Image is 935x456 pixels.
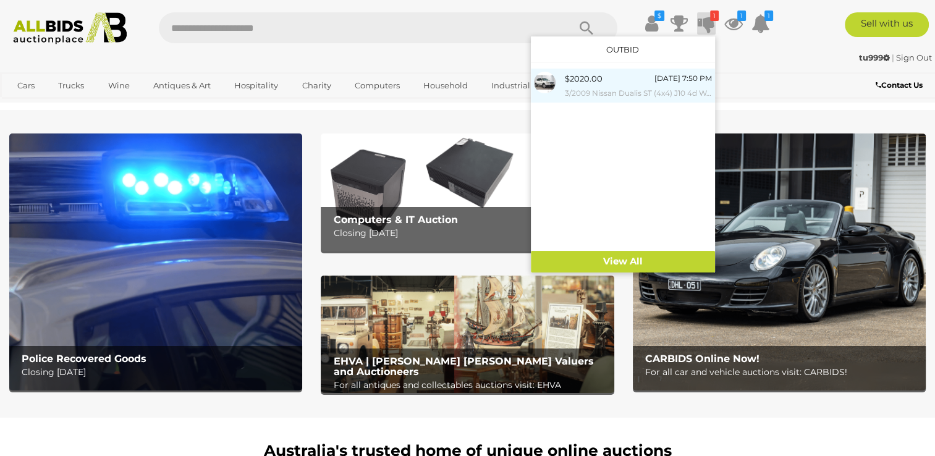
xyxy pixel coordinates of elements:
a: Computers [347,75,408,96]
img: EHVA | Evans Hastings Valuers and Auctioneers [321,276,614,393]
button: Search [556,12,617,43]
a: Contact Us [876,78,926,92]
p: For all car and vehicle auctions visit: CARBIDS! [645,365,920,380]
p: Closing [DATE] [22,365,296,380]
i: 1 [764,11,773,21]
span: | [892,53,894,62]
a: Hospitality [226,75,286,96]
a: 1 [724,12,743,35]
a: View All [531,251,715,272]
p: For all antiques and collectables auctions visit: EHVA [333,378,607,393]
i: $ [654,11,664,21]
p: Closing [DATE] [333,226,607,241]
a: CARBIDS Online Now! CARBIDS Online Now! For all car and vehicle auctions visit: CARBIDS! [633,133,926,391]
i: 1 [737,11,746,21]
i: 1 [710,11,719,21]
b: Computers & IT Auction [333,214,457,226]
img: Police Recovered Goods [9,133,302,391]
a: Antiques & Art [145,75,219,96]
a: Wine [100,75,138,96]
a: Police Recovered Goods Police Recovered Goods Closing [DATE] [9,133,302,391]
a: Sell with us [845,12,929,37]
a: $ [643,12,661,35]
img: Computers & IT Auction [321,133,614,251]
b: CARBIDS Online Now! [645,353,759,365]
a: Industrial [483,75,538,96]
a: Sign Out [896,53,932,62]
a: Household [415,75,476,96]
div: $2020.00 [565,72,603,86]
a: Trucks [50,75,92,96]
a: $2020.00 [DATE] 7:50 PM 3/2009 Nissan Dualis ST (4x4) J10 4d Wagon Arctic White 2.0L [531,69,715,103]
strong: tu999 [859,53,890,62]
a: tu999 [859,53,892,62]
img: Allbids.com.au [7,12,133,44]
img: CARBIDS Online Now! [633,133,926,391]
a: [GEOGRAPHIC_DATA] [9,96,113,116]
div: [DATE] 7:50 PM [654,72,712,85]
img: 54454-1b_ex.jpg [534,72,556,93]
b: EHVA | [PERSON_NAME] [PERSON_NAME] Valuers and Auctioneers [333,355,593,378]
a: 1 [697,12,716,35]
a: Cars [9,75,43,96]
small: 3/2009 Nissan Dualis ST (4x4) J10 4d Wagon Arctic White 2.0L [565,87,712,100]
b: Police Recovered Goods [22,353,146,365]
a: Outbid [606,44,639,54]
a: Charity [294,75,339,96]
a: Computers & IT Auction Computers & IT Auction Closing [DATE] [321,133,614,251]
a: EHVA | Evans Hastings Valuers and Auctioneers EHVA | [PERSON_NAME] [PERSON_NAME] Valuers and Auct... [321,276,614,393]
b: Contact Us [876,80,923,90]
a: 1 [751,12,770,35]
